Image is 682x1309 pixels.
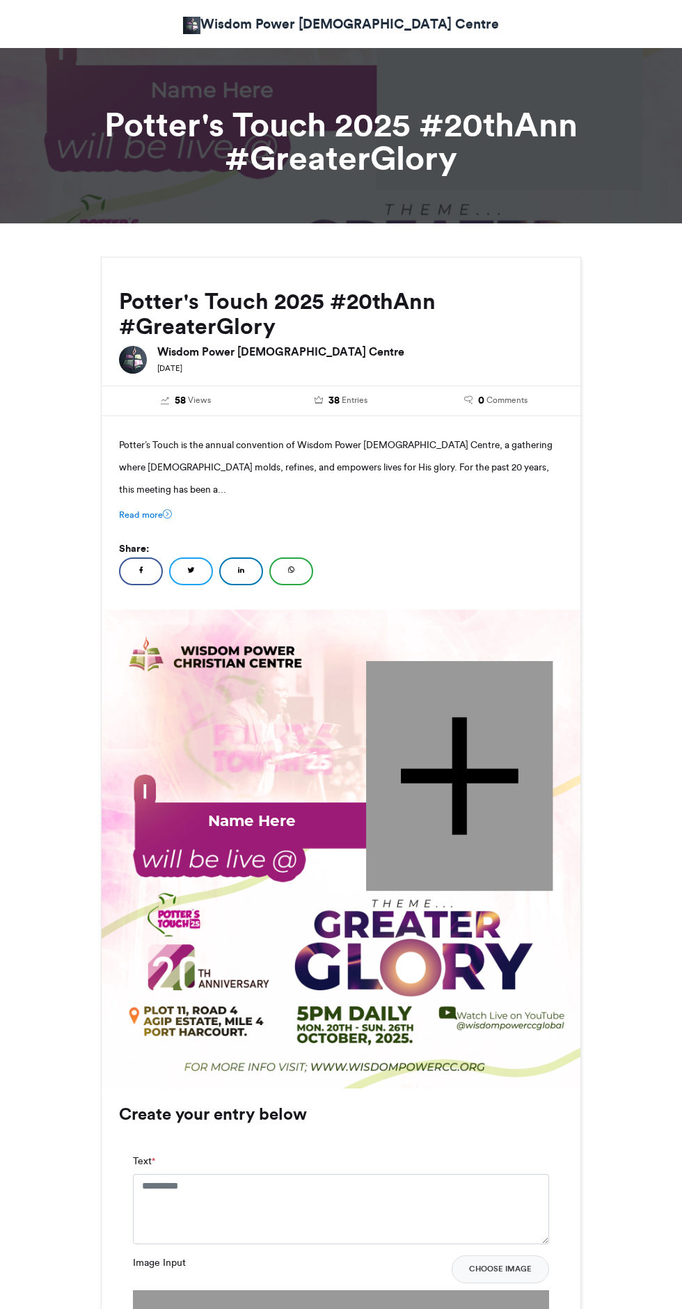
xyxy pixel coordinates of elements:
[183,14,499,34] a: Wisdom Power [DEMOGRAPHIC_DATA] Centre
[119,346,147,374] img: Wisdom Power Christian Centre
[133,1255,186,1270] label: Image Input
[188,394,211,406] span: Views
[119,508,172,521] a: Read more
[274,393,409,408] a: 38 Entries
[119,393,253,408] a: 58 Views
[101,108,581,175] h1: Potter's Touch 2025 #20thAnn #GreaterGlory
[133,1154,155,1168] label: Text
[119,434,563,500] p: Potter’s Touch is the annual convention of Wisdom Power [DEMOGRAPHIC_DATA] Centre, a gathering wh...
[119,289,563,339] h2: Potter's Touch 2025 #20thAnn #GreaterGlory
[157,363,182,373] small: [DATE]
[452,1255,549,1283] button: Choose Image
[119,539,563,557] h5: Share:
[486,394,528,406] span: Comments
[429,393,563,408] a: 0 Comments
[157,346,563,357] h6: Wisdom Power [DEMOGRAPHIC_DATA] Centre
[138,811,367,832] div: Name Here
[328,393,340,408] span: 38
[175,393,186,408] span: 58
[183,17,200,34] img: Wisdom Power Christian Centre
[98,606,585,1093] img: 1756560920.236-68c99e3eecbec03ed23961c53d1a7f897c01f044.jpg
[119,1106,563,1122] h3: Create your entry below
[342,394,367,406] span: Entries
[478,393,484,408] span: 0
